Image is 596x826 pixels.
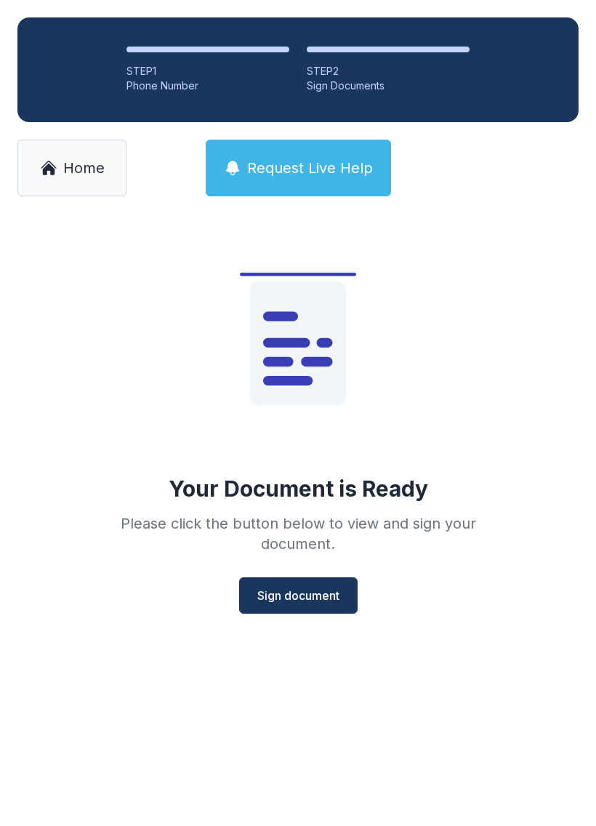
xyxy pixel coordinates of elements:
div: Sign Documents [307,79,470,93]
span: Sign document [257,587,339,604]
div: Phone Number [126,79,289,93]
span: Request Live Help [247,158,373,178]
div: Your Document is Ready [169,476,428,502]
div: Please click the button below to view and sign your document. [89,513,507,554]
div: STEP 2 [307,64,470,79]
div: STEP 1 [126,64,289,79]
span: Home [63,158,105,178]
